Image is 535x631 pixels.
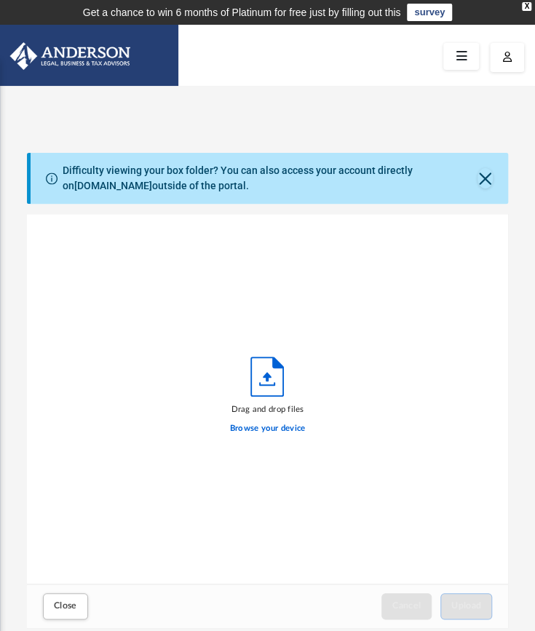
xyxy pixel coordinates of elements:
button: Close [477,168,494,188]
a: [DOMAIN_NAME] [74,180,152,191]
button: Cancel [381,593,432,619]
div: close [522,2,531,11]
button: Close [43,593,88,619]
div: Drag and drop files [230,403,306,416]
div: Upload [27,214,509,628]
span: Close [54,601,77,610]
div: Get a chance to win 6 months of Platinum for free just by filling out this [83,4,401,21]
label: Browse your device [230,422,306,435]
div: Difficulty viewing your box folder? You can also access your account directly on outside of the p... [63,163,477,194]
a: survey [407,4,452,21]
